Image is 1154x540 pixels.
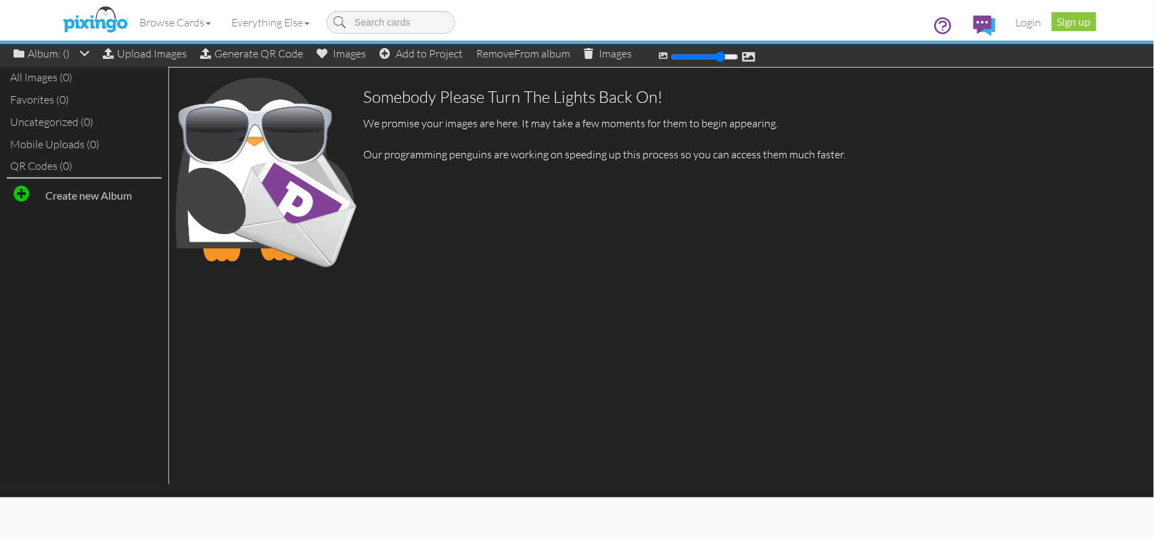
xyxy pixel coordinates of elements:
div: All Images (0) [7,66,162,89]
div: Mobile Uploads (0) [7,133,162,156]
input: Search cards [327,11,455,34]
img: comments.svg [973,16,996,36]
div: QR Codes (0) [7,155,162,177]
h3: Somebody please turn the lights back on! [176,88,1134,106]
a: Sign up [1052,12,1097,31]
img: pixingo logo [60,3,131,37]
a: Login [1006,5,1052,39]
div: We promise your images are here. It may take a few moments for them to begin appearing. Our progr... [169,71,1151,169]
div: Favorites (0) [7,89,162,111]
a: Browse Cards [129,5,221,39]
a: Everything Else [221,5,320,39]
div: Album: () [14,44,89,63]
strong: Create new Album [45,189,132,202]
div: Uncategorized (0) [7,111,162,133]
img: sunglass-penguin.png [169,71,363,274]
div: Upload Images [103,44,187,64]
